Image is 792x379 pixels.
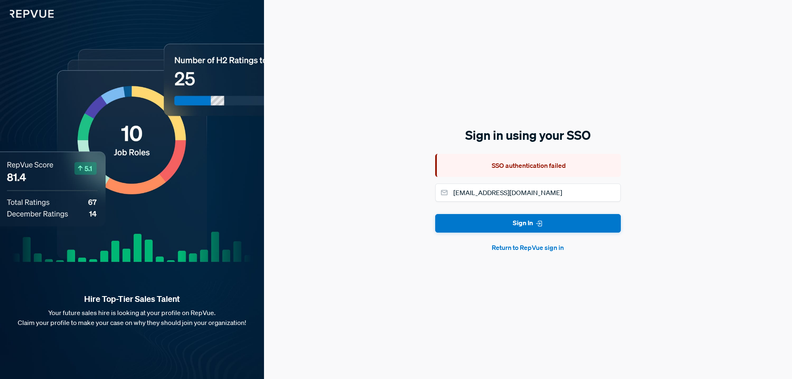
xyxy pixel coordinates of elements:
[435,127,621,144] h5: Sign in using your SSO
[435,242,621,252] button: Return to RepVue sign in
[13,294,251,304] strong: Hire Top-Tier Sales Talent
[13,308,251,327] p: Your future sales hire is looking at your profile on RepVue. Claim your profile to make your case...
[435,184,621,202] input: Email address
[435,154,621,177] div: SSO authentication failed
[435,214,621,233] button: Sign In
